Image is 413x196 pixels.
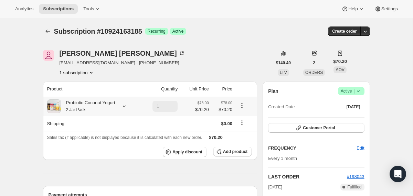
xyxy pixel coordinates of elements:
[66,107,86,112] small: 2 Jar Pack
[268,184,282,190] span: [DATE]
[54,28,142,35] span: Subscription #10924163185
[313,60,315,66] span: 2
[209,135,223,140] span: $70.20
[268,156,297,161] span: Every 1 month
[390,166,406,182] div: Open Intercom Messenger
[309,58,319,68] button: 2
[328,26,361,36] button: Create order
[180,81,211,97] th: Unit Price
[280,70,287,75] span: LTV
[43,116,141,131] th: Shipping
[163,147,206,157] button: Apply discount
[268,104,295,110] span: Created Date
[337,4,369,14] button: Help
[221,101,232,105] small: $78.00
[268,145,357,152] h2: FREQUENCY
[347,173,364,180] button: #198043
[172,149,202,155] span: Apply discount
[60,50,185,57] div: [PERSON_NAME] [PERSON_NAME]
[333,58,347,65] span: $70.20
[43,81,141,97] th: Product
[79,4,105,14] button: Tools
[172,29,184,34] span: Active
[148,29,166,34] span: Recurring
[276,60,291,66] span: $140.40
[223,149,247,154] span: Add product
[268,123,364,133] button: Customer Portal
[352,143,368,154] button: Edit
[272,58,295,68] button: $140.40
[268,173,347,180] h2: LAST ORDER
[341,88,362,95] span: Active
[47,135,202,140] span: Sales tax (if applicable) is not displayed because it is calculated with each new order.
[47,99,61,113] img: product img
[236,119,247,127] button: Shipping actions
[347,104,360,110] span: [DATE]
[381,6,398,12] span: Settings
[60,59,185,66] span: [EMAIL_ADDRESS][DOMAIN_NAME] · [PHONE_NUMBER]
[15,6,33,12] span: Analytics
[342,102,364,112] button: [DATE]
[357,145,364,152] span: Edit
[60,69,95,76] button: Product actions
[141,81,180,97] th: Quantity
[213,106,232,113] span: $70.20
[198,101,209,105] small: $78.00
[370,4,402,14] button: Settings
[43,26,53,36] button: Subscriptions
[332,29,357,34] span: Create order
[221,121,233,126] span: $0.00
[213,147,252,156] button: Add product
[353,88,354,94] span: |
[268,88,278,95] h2: Plan
[347,174,364,179] a: #198043
[303,125,335,131] span: Customer Portal
[236,102,247,109] button: Product actions
[348,6,358,12] span: Help
[83,6,94,12] span: Tools
[305,70,323,75] span: ORDERS
[347,184,361,190] span: Fulfilled
[195,106,209,113] span: $70.20
[43,6,74,12] span: Subscriptions
[61,99,115,113] div: Probiotic Coconut Yogurt
[39,4,78,14] button: Subscriptions
[336,67,344,72] span: AOV
[211,81,234,97] th: Price
[43,50,54,61] span: Emma Lusby
[11,4,38,14] button: Analytics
